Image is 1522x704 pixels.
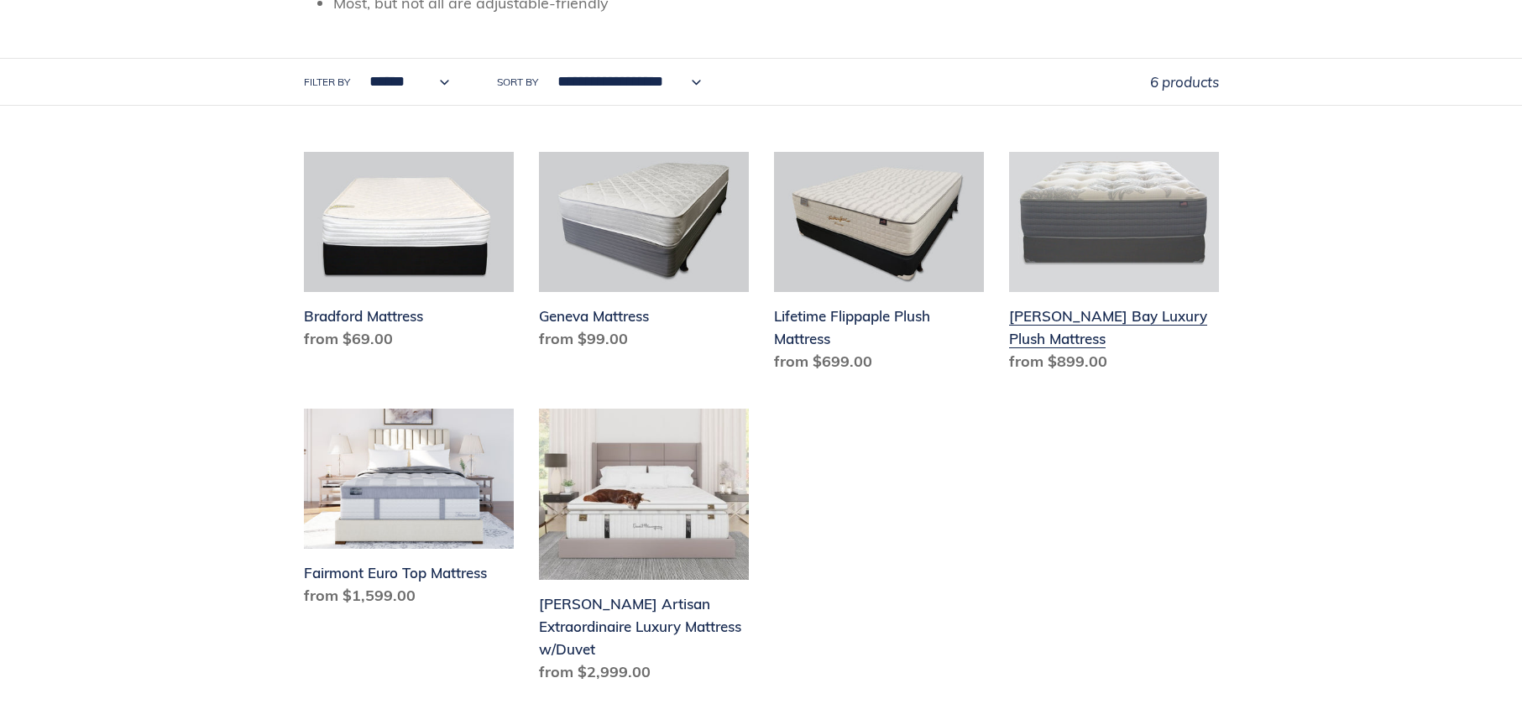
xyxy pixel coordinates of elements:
span: 6 products [1150,73,1219,91]
a: Bradford Mattress [304,152,514,357]
a: Chadwick Bay Luxury Plush Mattress [1009,152,1219,379]
a: Geneva Mattress [539,152,749,357]
label: Filter by [304,75,350,90]
a: Fairmont Euro Top Mattress [304,409,514,613]
a: Hemingway Artisan Extraordinaire Luxury Mattress w/Duvet [539,409,749,689]
a: Lifetime Flippaple Plush Mattress [774,152,984,379]
label: Sort by [497,75,538,90]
